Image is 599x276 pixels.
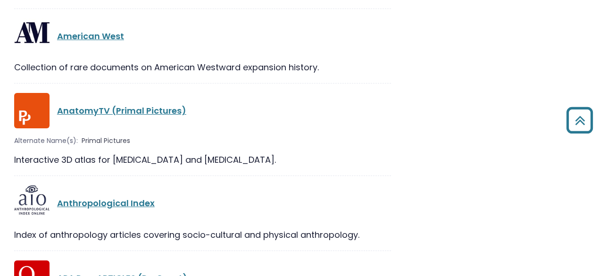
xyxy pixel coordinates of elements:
[563,111,597,129] a: Back to Top
[14,136,78,146] span: Alternate Name(s):
[14,153,391,166] div: Interactive 3D atlas for [MEDICAL_DATA] and [MEDICAL_DATA].
[14,228,391,241] div: Index of anthropology articles covering socio-cultural and physical anthropology.
[57,30,124,42] a: American West
[14,61,391,74] div: Collection of rare documents on American Westward expansion history.
[57,105,186,117] a: AnatomyTV (Primal Pictures)
[82,136,130,146] span: Primal Pictures
[57,197,155,209] a: Anthropological Index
